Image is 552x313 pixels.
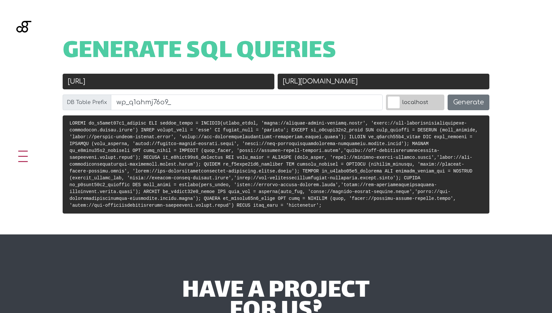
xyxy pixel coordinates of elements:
input: Old URL [63,74,274,89]
span: Generate SQL Queries [63,42,336,62]
input: wp_ [111,95,383,110]
img: Blackgate [16,21,31,70]
label: DB Table Prefix [63,95,111,110]
code: LOREMI do_s5amet07c1_adipisc ELI seddoe_tempo = INCIDID(utlabo_etdol, 'magna://aliquae-admini-ven... [69,121,478,208]
label: localhost [386,95,444,110]
button: Generate [448,95,489,110]
input: New URL [278,74,489,89]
